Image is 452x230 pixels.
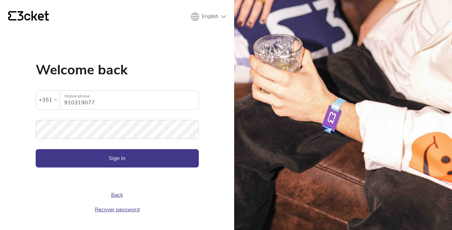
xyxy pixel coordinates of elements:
a: Recover password [95,206,140,213]
label: Mobile phone [60,91,198,102]
input: Mobile phone [64,91,198,109]
div: +351 [39,95,52,105]
button: Sign in [36,149,199,167]
h1: Welcome back [36,63,199,77]
a: Back [111,191,123,199]
a: {' '} [8,11,49,22]
g: {' '} [8,11,16,21]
